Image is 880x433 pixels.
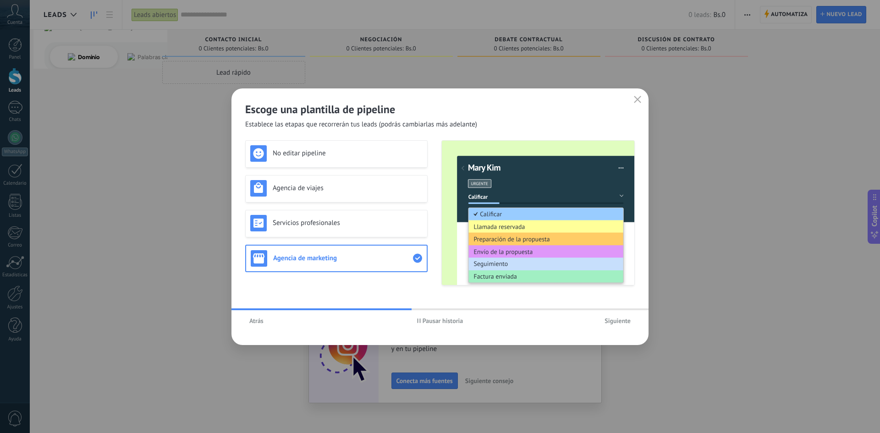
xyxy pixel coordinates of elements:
[38,53,45,60] img: tab_domain_overview_orange.svg
[249,318,264,324] span: Atrás
[245,102,635,116] h2: Escoge una plantilla de pipeline
[15,15,22,22] img: logo_orange.svg
[423,318,463,324] span: Pausar historia
[273,149,423,158] h3: No editar pipeline
[413,314,467,328] button: Pausar historia
[15,24,22,31] img: website_grey.svg
[26,15,45,22] div: v 4.0.25
[605,318,631,324] span: Siguiente
[273,219,423,227] h3: Servicios profesionales
[24,24,103,31] div: Dominio: [DOMAIN_NAME]
[600,314,635,328] button: Siguiente
[108,54,146,60] div: Palabras clave
[245,120,477,129] span: Establece las etapas que recorrerán tus leads (podrás cambiarlas más adelante)
[245,314,268,328] button: Atrás
[48,54,70,60] div: Dominio
[273,254,413,263] h3: Agencia de marketing
[273,184,423,192] h3: Agencia de viajes
[98,53,105,60] img: tab_keywords_by_traffic_grey.svg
